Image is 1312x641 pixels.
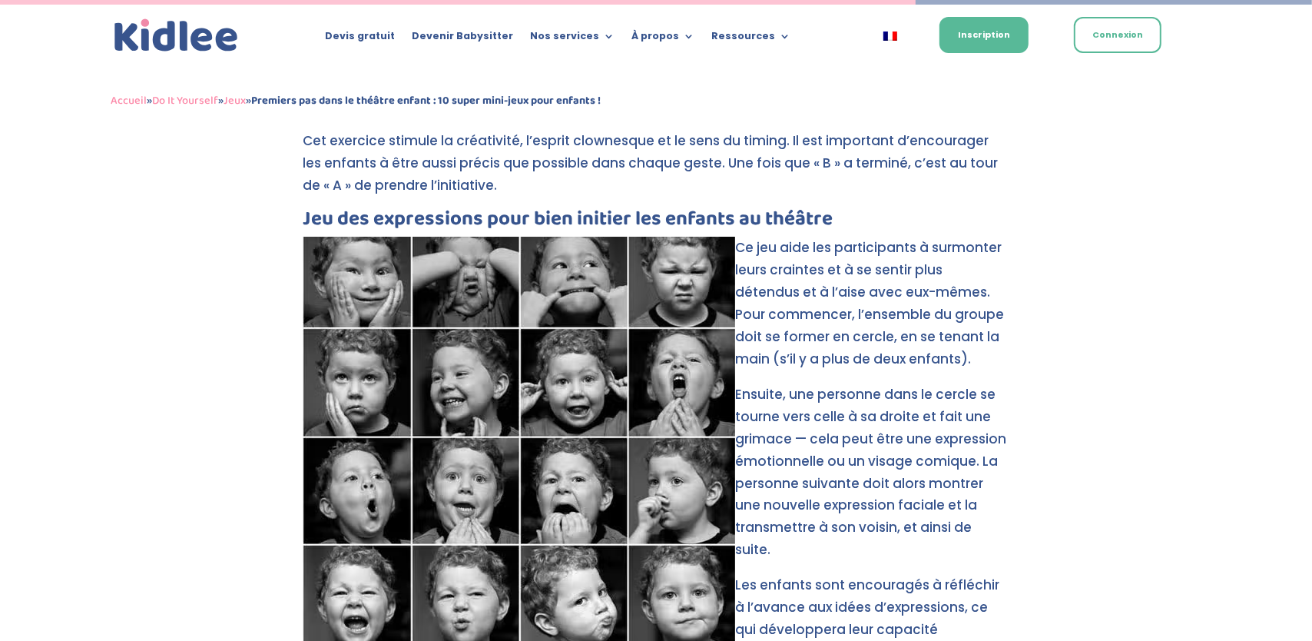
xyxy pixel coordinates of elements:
a: Kidlee Logo [111,15,241,56]
a: Accueil [111,91,147,110]
a: Nos services [530,31,615,48]
a: Ressources [711,31,790,48]
img: Français [883,32,897,41]
a: Connexion [1074,17,1161,53]
a: Devenir Babysitter [412,31,513,48]
a: Devis gratuit [325,31,395,48]
span: » » » [111,91,601,110]
a: À propos [631,31,694,48]
p: Cet exercice stimule la créativité, l’esprit clownesque et le sens du timing. Il est important d’... [303,130,1009,210]
strong: Premiers pas dans le théâtre enfant : 10 super mini-jeux pour enfants ! [251,91,601,110]
img: logo_kidlee_bleu [111,15,241,56]
a: Do It Yourself [152,91,218,110]
h3: Jeu des expressions pour bien initier les enfants au théâtre [303,209,1009,237]
a: Jeux [224,91,246,110]
a: Inscription [939,17,1029,53]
